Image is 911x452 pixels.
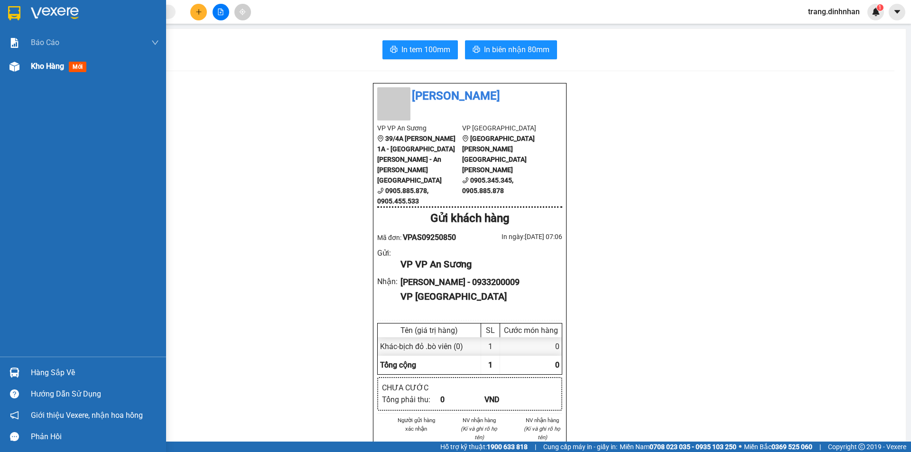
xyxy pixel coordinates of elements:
span: environment [462,135,469,142]
span: down [151,39,159,46]
span: 1 [488,360,493,369]
b: 0905.885.878, 0905.455.533 [377,187,428,205]
span: phone [462,177,469,184]
div: Hướng dẫn sử dụng [31,387,159,401]
strong: 1900 633 818 [487,443,528,451]
div: CHƯA CƯỚC [382,382,440,394]
button: caret-down [889,4,905,20]
div: 0 [500,337,562,356]
span: 1 [878,4,882,11]
span: plus [195,9,202,15]
i: (Kí và ghi rõ họ tên) [461,425,497,441]
span: caret-down [893,8,902,16]
div: VND [484,394,529,406]
b: 0905.345.345, 0905.885.878 [462,176,513,194]
span: Miền Bắc [744,442,812,452]
li: [PERSON_NAME] [377,87,562,105]
div: Phản hồi [31,430,159,444]
button: printerIn biên nhận 80mm [465,40,557,59]
span: Kho hàng [31,62,64,71]
span: | [535,442,536,452]
div: Gửi khách hàng [377,210,562,228]
span: question-circle [10,389,19,398]
div: Gửi : [377,247,400,259]
button: aim [234,4,251,20]
span: printer [390,46,398,55]
img: icon-new-feature [872,8,880,16]
span: copyright [858,443,865,450]
b: 39/4A [PERSON_NAME] 1A - [GEOGRAPHIC_DATA][PERSON_NAME] - An [PERSON_NAME][GEOGRAPHIC_DATA] [377,135,455,184]
span: In biên nhận 80mm [484,44,549,55]
span: Hỗ trợ kỹ thuật: [440,442,528,452]
div: Cước món hàng [502,326,559,335]
span: phone [377,187,384,194]
div: [PERSON_NAME] - 0933200009 [400,276,555,289]
div: Mã đơn: [377,231,470,243]
span: Giới thiệu Vexere, nhận hoa hồng [31,409,143,421]
span: 0 [555,360,559,369]
span: notification [10,411,19,420]
span: Cung cấp máy in - giấy in: [543,442,617,452]
li: VP [GEOGRAPHIC_DATA] [462,123,547,133]
span: file-add [217,9,224,15]
b: [GEOGRAPHIC_DATA][PERSON_NAME][GEOGRAPHIC_DATA][PERSON_NAME] [462,135,535,174]
span: aim [239,9,246,15]
span: VPAS09250850 [403,233,456,242]
img: logo-vxr [8,6,20,20]
span: Khác - bịch đỏ .bò viên (0) [380,342,463,351]
span: | [819,442,821,452]
button: printerIn tem 100mm [382,40,458,59]
div: Hàng sắp về [31,366,159,380]
span: printer [473,46,480,55]
span: mới [69,62,86,72]
div: 1 [481,337,500,356]
span: Miền Nam [620,442,736,452]
li: VP VP An Sương [377,123,462,133]
div: SL [483,326,497,335]
button: file-add [213,4,229,20]
span: environment [377,135,384,142]
div: VP [GEOGRAPHIC_DATA] [400,289,555,304]
span: message [10,432,19,441]
strong: 0708 023 035 - 0935 103 250 [650,443,736,451]
span: trang.dinhnhan [800,6,867,18]
img: solution-icon [9,38,19,48]
div: Nhận : [377,276,400,287]
li: NV nhận hàng [459,416,500,424]
div: In ngày: [DATE] 07:06 [470,231,562,242]
span: In tem 100mm [401,44,450,55]
span: Báo cáo [31,37,59,48]
div: VP VP An Sương [400,257,555,272]
i: (Kí và ghi rõ họ tên) [524,425,560,441]
span: Tổng cộng [380,360,416,369]
button: plus [190,4,207,20]
sup: 1 [877,4,883,11]
li: Người gửi hàng xác nhận [396,416,437,433]
span: ⚪️ [739,445,742,449]
div: Tên (giá trị hàng) [380,326,478,335]
li: NV nhận hàng [522,416,562,424]
img: warehouse-icon [9,62,19,72]
div: Tổng phải thu : [382,394,440,406]
strong: 0369 525 060 [772,443,812,451]
img: warehouse-icon [9,368,19,378]
div: 0 [440,394,484,406]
